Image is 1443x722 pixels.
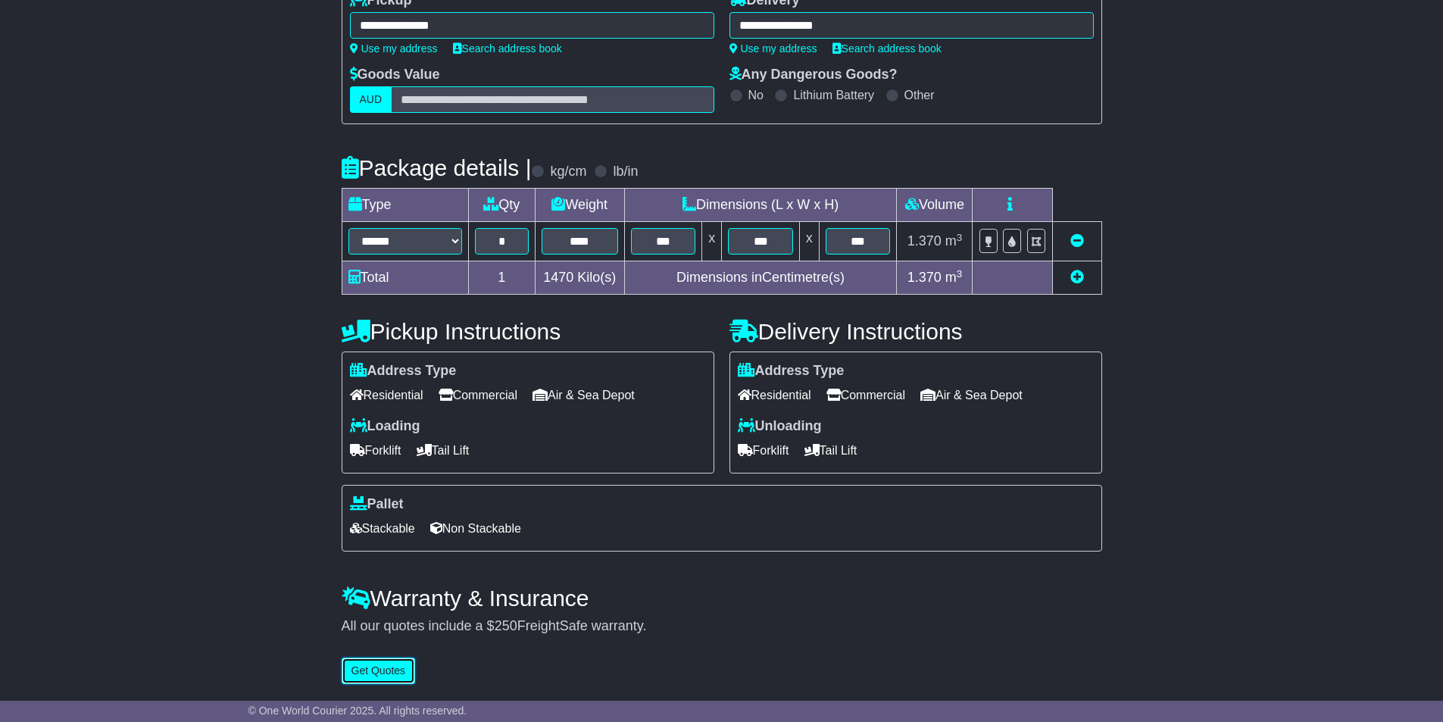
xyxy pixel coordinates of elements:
[342,586,1102,611] h4: Warranty & Insurance
[430,517,521,540] span: Non Stackable
[342,155,532,180] h4: Package details |
[904,88,935,102] label: Other
[439,383,517,407] span: Commercial
[350,42,438,55] a: Use my address
[826,383,905,407] span: Commercial
[495,618,517,633] span: 250
[748,88,764,102] label: No
[533,383,635,407] span: Air & Sea Depot
[417,439,470,462] span: Tail Lift
[468,189,535,222] td: Qty
[550,164,586,180] label: kg/cm
[535,261,624,295] td: Kilo(s)
[729,42,817,55] a: Use my address
[729,319,1102,344] h4: Delivery Instructions
[350,418,420,435] label: Loading
[543,270,573,285] span: 1470
[738,418,822,435] label: Unloading
[248,705,467,717] span: © One World Courier 2025. All rights reserved.
[907,270,942,285] span: 1.370
[350,496,404,513] label: Pallet
[1070,270,1084,285] a: Add new item
[624,189,897,222] td: Dimensions (L x W x H)
[945,270,963,285] span: m
[702,222,722,261] td: x
[832,42,942,55] a: Search address book
[350,383,423,407] span: Residential
[342,618,1102,635] div: All our quotes include a $ FreightSafe warranty.
[342,319,714,344] h4: Pickup Instructions
[945,233,963,248] span: m
[535,189,624,222] td: Weight
[957,232,963,243] sup: 3
[350,67,440,83] label: Goods Value
[897,189,973,222] td: Volume
[613,164,638,180] label: lb/in
[342,658,416,684] button: Get Quotes
[907,233,942,248] span: 1.370
[350,363,457,380] label: Address Type
[468,261,535,295] td: 1
[342,261,468,295] td: Total
[738,363,845,380] label: Address Type
[624,261,897,295] td: Dimensions in Centimetre(s)
[1070,233,1084,248] a: Remove this item
[920,383,1023,407] span: Air & Sea Depot
[342,189,468,222] td: Type
[350,86,392,113] label: AUD
[957,268,963,280] sup: 3
[804,439,857,462] span: Tail Lift
[738,439,789,462] span: Forklift
[453,42,562,55] a: Search address book
[729,67,898,83] label: Any Dangerous Goods?
[350,517,415,540] span: Stackable
[799,222,819,261] td: x
[738,383,811,407] span: Residential
[793,88,874,102] label: Lithium Battery
[350,439,401,462] span: Forklift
